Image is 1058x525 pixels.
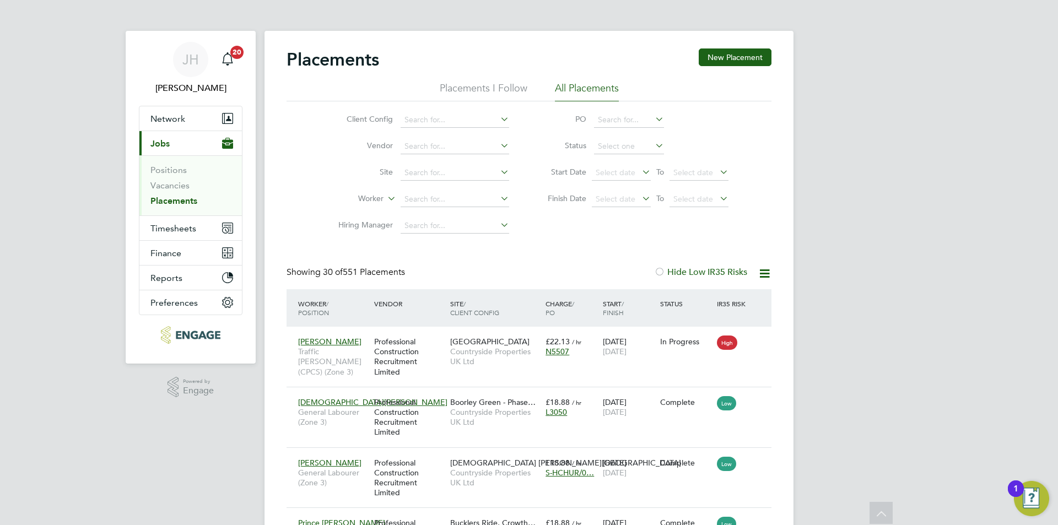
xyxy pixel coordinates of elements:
div: Jobs [139,155,242,215]
input: Select one [594,139,664,154]
button: Network [139,106,242,131]
div: Professional Construction Recruitment Limited [371,392,447,443]
button: Reports [139,266,242,290]
li: All Placements [555,82,619,101]
div: Complete [660,397,712,407]
span: Traffic [PERSON_NAME] (CPCS) (Zone 3) [298,347,369,377]
span: [DEMOGRAPHIC_DATA][PERSON_NAME] [298,397,447,407]
label: Vendor [330,140,393,150]
span: Countryside Properties UK Ltd [450,347,540,366]
img: pcrnet-logo-retina.png [161,326,220,344]
span: General Labourer (Zone 3) [298,407,369,427]
li: Placements I Follow [440,82,527,101]
input: Search for... [401,192,509,207]
div: Site [447,294,543,322]
span: Finance [150,248,181,258]
span: 20 [230,46,244,59]
input: Search for... [401,165,509,181]
span: N5507 [546,347,569,356]
button: Timesheets [139,216,242,240]
span: / Finish [603,299,624,317]
span: 30 of [323,267,343,278]
button: New Placement [699,48,771,66]
a: Prince [PERSON_NAME]General Labourer (Zone 3)Professional Construction Recruitment LimitedBuckler... [295,512,771,521]
span: Countryside Properties UK Ltd [450,468,540,488]
span: Network [150,113,185,124]
span: Low [717,396,736,410]
button: Jobs [139,131,242,155]
a: Placements [150,196,197,206]
a: Vacancies [150,180,190,191]
span: / Position [298,299,329,317]
label: Client Config [330,114,393,124]
span: Boorley Green - Phase… [450,397,536,407]
label: Finish Date [537,193,586,203]
span: [GEOGRAPHIC_DATA] [450,337,530,347]
div: [DATE] [600,331,657,362]
span: Low [717,457,736,471]
span: To [653,165,667,179]
span: Select date [596,167,635,177]
div: [DATE] [600,392,657,423]
a: [DEMOGRAPHIC_DATA][PERSON_NAME]General Labourer (Zone 3)Professional Construction Recruitment Lim... [295,391,771,400]
span: JH [182,52,199,67]
span: / Client Config [450,299,499,317]
input: Search for... [401,112,509,128]
span: Timesheets [150,223,196,234]
div: Vendor [371,294,447,313]
nav: Main navigation [126,31,256,364]
a: [PERSON_NAME]General Labourer (Zone 3)Professional Construction Recruitment Limited[DEMOGRAPHIC_D... [295,452,771,461]
button: Preferences [139,290,242,315]
div: [DATE] [600,452,657,483]
div: Status [657,294,715,313]
button: Finance [139,241,242,265]
span: / PO [546,299,574,317]
span: S-HCHUR/0… [546,468,594,478]
div: Showing [287,267,407,278]
span: / hr [572,338,581,346]
label: PO [537,114,586,124]
span: Select date [596,194,635,204]
div: Start [600,294,657,322]
label: Hiring Manager [330,220,393,230]
span: Jobs [150,138,170,149]
span: L3050 [546,407,567,417]
span: [DATE] [603,347,627,356]
span: [DATE] [603,407,627,417]
label: Hide Low IR35 Risks [654,267,747,278]
a: 20 [217,42,239,77]
label: Site [330,167,393,177]
span: Powered by [183,377,214,386]
span: Select date [673,167,713,177]
span: £18.88 [546,397,570,407]
label: Worker [320,193,384,204]
span: Select date [673,194,713,204]
span: To [653,191,667,205]
div: Charge [543,294,600,322]
span: Reports [150,273,182,283]
input: Search for... [594,112,664,128]
span: Jess Hogan [139,82,242,95]
div: Professional Construction Recruitment Limited [371,452,447,504]
span: [PERSON_NAME] [298,458,361,468]
button: Open Resource Center, 1 new notification [1014,481,1049,516]
div: Professional Construction Recruitment Limited [371,331,447,382]
input: Search for... [401,139,509,154]
span: 551 Placements [323,267,405,278]
span: Countryside Properties UK Ltd [450,407,540,427]
span: [PERSON_NAME] [298,337,361,347]
span: High [717,335,737,350]
div: Complete [660,458,712,468]
a: Go to home page [139,326,242,344]
span: / hr [572,459,581,467]
a: [PERSON_NAME]Traffic [PERSON_NAME] (CPCS) (Zone 3)Professional Construction Recruitment Limited[G... [295,331,771,340]
label: Start Date [537,167,586,177]
span: £18.88 [546,458,570,468]
div: IR35 Risk [714,294,752,313]
span: £22.13 [546,337,570,347]
span: Preferences [150,297,198,308]
a: Powered byEngage [168,377,214,398]
span: General Labourer (Zone 3) [298,468,369,488]
div: 1 [1013,489,1018,503]
h2: Placements [287,48,379,71]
